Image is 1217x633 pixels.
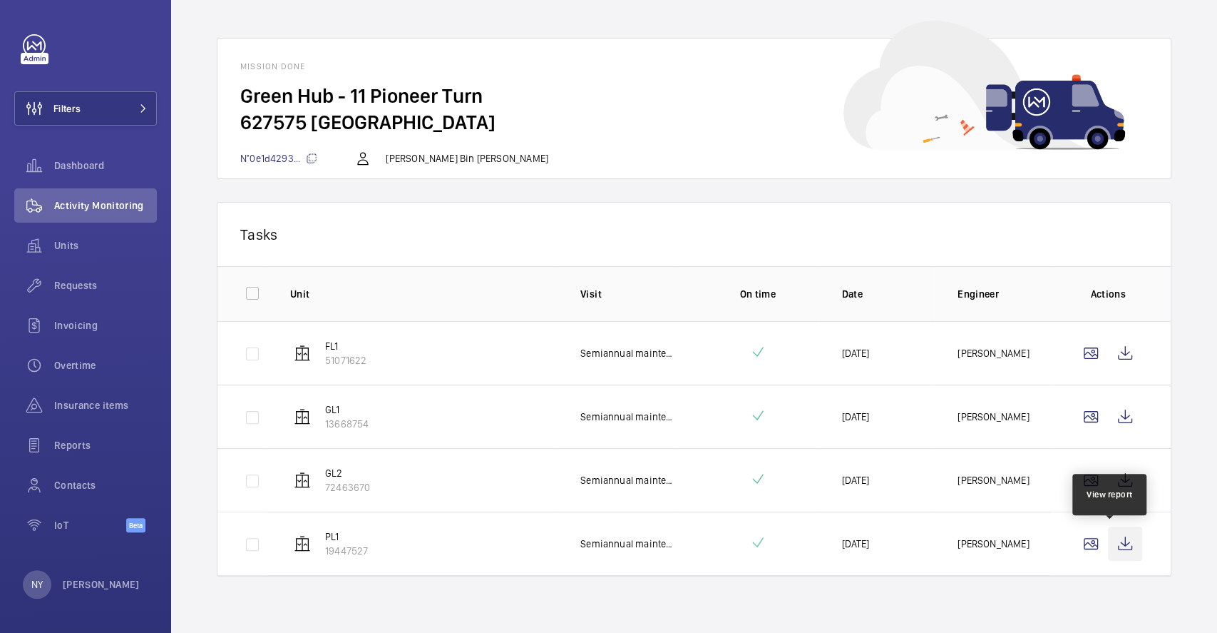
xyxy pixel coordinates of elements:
[325,480,370,495] p: 72463670
[957,410,1029,424] p: [PERSON_NAME]
[240,61,1148,71] h1: Mission done
[54,358,157,373] span: Overtime
[697,287,819,301] p: On time
[240,153,317,164] span: N°0e1d4293...
[325,353,366,368] p: 51071622
[54,438,157,452] span: Reports
[580,287,674,301] p: Visit
[294,535,311,552] img: elevator.svg
[325,417,369,431] p: 13668754
[54,518,126,532] span: IoT
[957,537,1029,551] p: [PERSON_NAME]
[294,408,311,425] img: elevator.svg
[957,473,1029,487] p: [PERSON_NAME]
[841,346,869,360] p: [DATE]
[841,537,869,551] p: [DATE]
[1087,488,1133,501] div: View report
[54,398,157,412] span: Insurance items
[580,346,674,360] p: Semiannual maintenance
[54,318,157,333] span: Invoicing
[54,198,157,213] span: Activity Monitoring
[580,410,674,424] p: Semiannual maintenance
[126,518,145,532] span: Beta
[325,530,368,544] p: PL1
[957,287,1051,301] p: Engineer
[325,339,366,353] p: FL1
[1074,287,1142,301] p: Actions
[386,151,548,166] p: [PERSON_NAME] Bin [PERSON_NAME]
[841,287,935,301] p: Date
[54,158,157,173] span: Dashboard
[54,478,157,492] span: Contacts
[240,83,1148,109] h2: Green Hub - 11 Pioneer Turn
[53,101,81,116] span: Filters
[325,466,370,480] p: GL2
[841,410,869,424] p: [DATE]
[54,238,157,253] span: Units
[325,402,369,417] p: GL1
[841,473,869,487] p: [DATE]
[580,537,674,551] p: Semiannual maintenance
[240,226,1148,243] p: Tasks
[580,473,674,487] p: Semiannual maintenance
[240,109,1148,136] h2: 627575 [GEOGRAPHIC_DATA]
[290,287,558,301] p: Unit
[294,472,311,489] img: elevator.svg
[63,577,140,592] p: [PERSON_NAME]
[54,278,157,293] span: Requests
[294,345,311,362] img: elevator.svg
[31,577,43,592] p: NY
[14,91,157,126] button: Filters
[843,21,1125,150] img: car delivery
[957,346,1029,360] p: [PERSON_NAME]
[325,544,368,558] p: 19447527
